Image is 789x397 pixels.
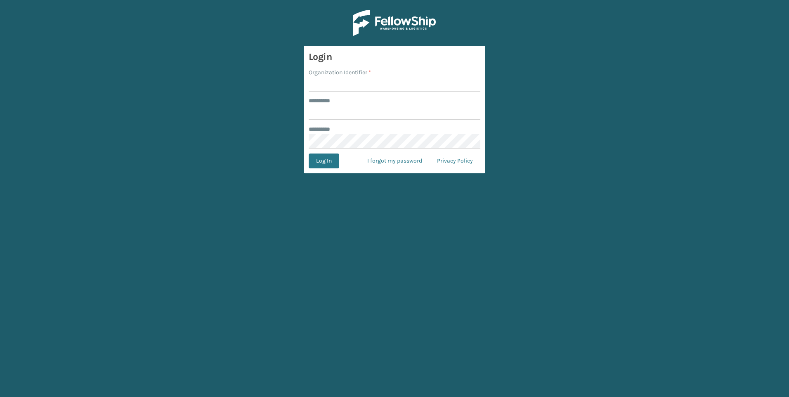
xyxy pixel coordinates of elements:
[309,68,371,77] label: Organization Identifier
[353,10,436,36] img: Logo
[430,154,480,168] a: Privacy Policy
[360,154,430,168] a: I forgot my password
[309,154,339,168] button: Log In
[309,51,480,63] h3: Login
